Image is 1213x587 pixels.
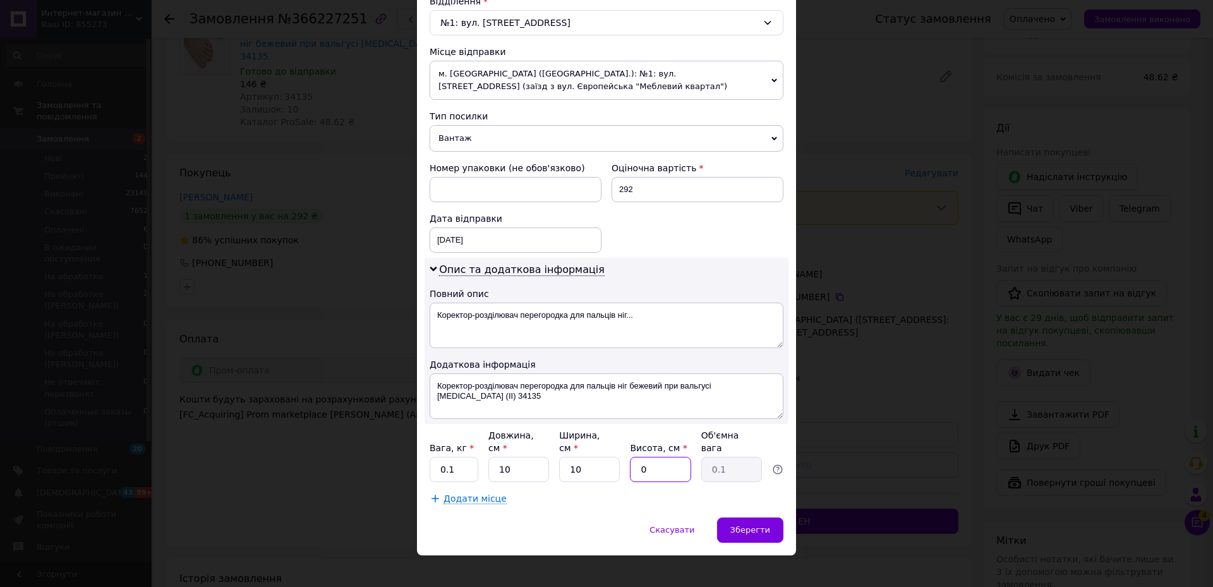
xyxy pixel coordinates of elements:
[430,443,474,453] label: Вага, кг
[630,443,687,453] label: Висота, см
[559,430,600,453] label: Ширина, см
[430,111,488,121] span: Тип посилки
[444,493,507,504] span: Додати місце
[612,162,783,174] div: Оціночна вартість
[430,303,783,348] textarea: Коректор-розділювач перегородка для пальців ніг...
[701,429,762,454] div: Об'ємна вага
[430,358,783,371] div: Додаткова інформація
[730,525,770,535] span: Зберегти
[430,125,783,152] span: Вантаж
[430,373,783,419] textarea: Коректор-розділювач перегородка для пальців ніг бежевий при вальгусі [MEDICAL_DATA] (II) 34135
[430,10,783,35] div: №1: вул. [STREET_ADDRESS]
[649,525,694,535] span: Скасувати
[430,212,601,225] div: Дата відправки
[430,287,783,300] div: Повний опис
[430,47,506,57] span: Місце відправки
[430,61,783,100] span: м. [GEOGRAPHIC_DATA] ([GEOGRAPHIC_DATA].): №1: вул. [STREET_ADDRESS] (заїзд з вул. Європейська "М...
[488,430,534,453] label: Довжина, см
[439,263,605,276] span: Опис та додаткова інформація
[430,162,601,174] div: Номер упаковки (не обов'язково)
